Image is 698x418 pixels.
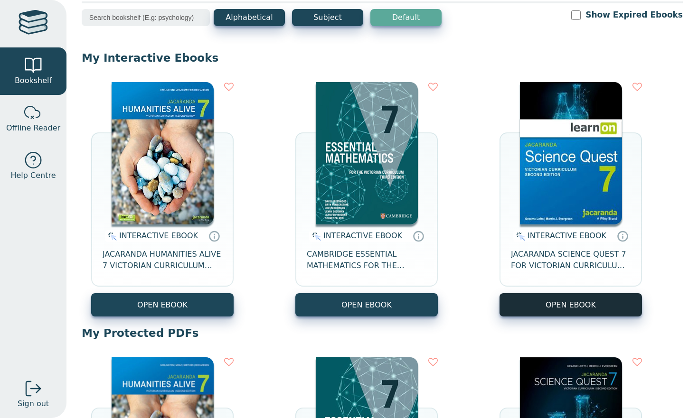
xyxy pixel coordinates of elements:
[82,326,683,340] p: My Protected PDFs
[82,51,683,65] p: My Interactive Ebooks
[511,249,631,271] span: JACARANDA SCIENCE QUEST 7 FOR VICTORIAN CURRICULUM LEARNON 2E EBOOK
[214,9,285,26] button: Alphabetical
[500,293,642,316] button: OPEN EBOOK
[105,231,117,242] img: interactive.svg
[413,230,424,242] a: Interactive eBooks are accessed online via the publisher’s portal. They contain interactive resou...
[528,231,606,240] span: INTERACTIVE EBOOK
[307,249,426,271] span: CAMBRIDGE ESSENTIAL MATHEMATICS FOR THE VICTORIAN CURRICULUM YEAR 7 EBOOK 3E
[370,9,442,26] button: Default
[119,231,198,240] span: INTERACTIVE EBOOK
[292,9,363,26] button: Subject
[6,122,60,134] span: Offline Reader
[617,230,628,242] a: Interactive eBooks are accessed online via the publisher’s portal. They contain interactive resou...
[103,249,222,271] span: JACARANDA HUMANITIES ALIVE 7 VICTORIAN CURRICULUM LEARNON EBOOK 2E
[520,82,622,224] img: 329c5ec2-5188-ea11-a992-0272d098c78b.jpg
[10,170,56,181] span: Help Centre
[91,293,234,316] button: OPEN EBOOK
[15,75,52,86] span: Bookshelf
[309,231,321,242] img: interactive.svg
[112,82,214,224] img: 429ddfad-7b91-e911-a97e-0272d098c78b.jpg
[323,231,402,240] span: INTERACTIVE EBOOK
[316,82,418,224] img: a4cdec38-c0cf-47c5-bca4-515c5eb7b3e9.png
[18,398,49,409] span: Sign out
[513,231,525,242] img: interactive.svg
[585,9,683,21] label: Show Expired Ebooks
[208,230,220,242] a: Interactive eBooks are accessed online via the publisher’s portal. They contain interactive resou...
[295,293,438,316] button: OPEN EBOOK
[82,9,210,26] input: Search bookshelf (E.g: psychology)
